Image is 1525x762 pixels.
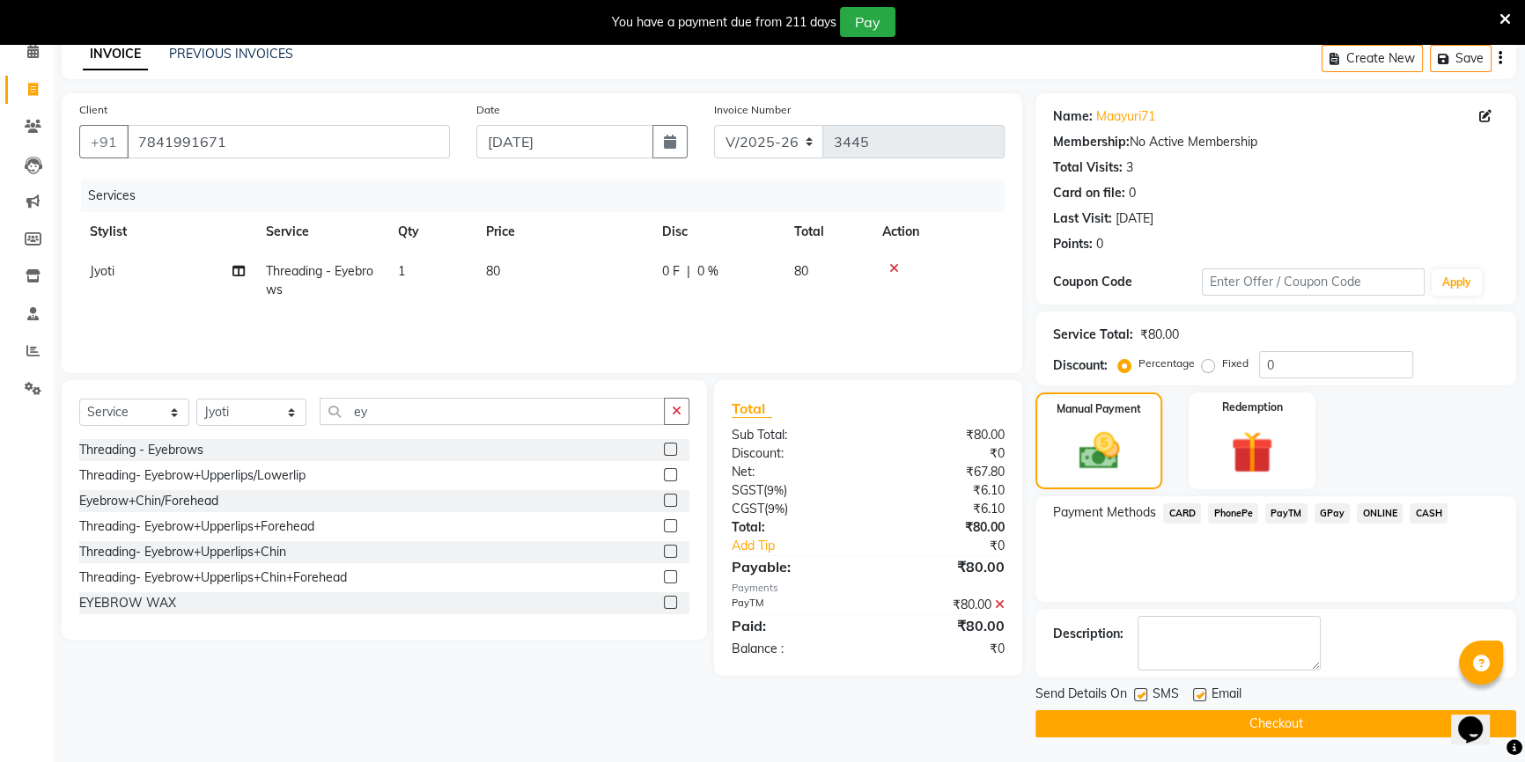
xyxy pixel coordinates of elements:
th: Qty [387,212,475,252]
label: Manual Payment [1057,401,1141,417]
span: Email [1212,685,1241,707]
div: Description: [1053,625,1123,643]
th: Service [255,212,387,252]
div: Sub Total: [718,426,868,444]
div: Total Visits: [1053,158,1123,177]
div: Threading- Eyebrow+Upperlips+Chin+Forehead [79,568,347,587]
div: ₹6.10 [868,500,1018,518]
span: CASH [1410,503,1448,524]
div: Balance : [718,640,868,658]
label: Percentage [1138,355,1195,371]
span: 80 [794,263,808,279]
span: 80 [486,263,500,279]
span: 9% [768,502,785,516]
div: Threading- Eyebrow+Upperlips+Chin [79,543,286,561]
div: 3 [1126,158,1133,177]
button: Create New [1322,45,1423,72]
div: Points: [1053,235,1093,253]
div: ₹0 [868,640,1018,658]
div: You have a payment due from 211 days [612,13,836,32]
label: Client [79,102,107,118]
span: Payment Methods [1053,503,1156,522]
div: [DATE] [1116,209,1153,228]
a: PREVIOUS INVOICES [169,46,293,62]
div: ₹80.00 [1140,326,1179,344]
div: Service Total: [1053,326,1133,344]
span: 1 [398,263,405,279]
div: Coupon Code [1053,273,1202,291]
div: Payable: [718,556,868,577]
div: ₹0 [893,537,1018,555]
div: ₹80.00 [868,518,1018,537]
input: Enter Offer / Coupon Code [1202,268,1425,296]
label: Invoice Number [714,102,791,118]
span: SMS [1153,685,1179,707]
div: Paid: [718,615,868,636]
input: Search by Name/Mobile/Email/Code [127,125,450,158]
div: Eyebrow+Chin/Forehead [79,492,218,510]
div: Discount: [1053,356,1108,375]
span: | [687,262,690,281]
div: Card on file: [1053,184,1125,202]
th: Total [784,212,872,252]
span: SGST [732,482,763,498]
span: PayTM [1265,503,1308,524]
a: Add Tip [718,537,894,555]
div: Discount: [718,444,868,463]
button: +91 [79,125,129,158]
div: Membership: [1053,133,1130,151]
div: ( ) [718,500,868,518]
span: Jyoti [90,263,114,279]
div: Last Visit: [1053,209,1112,228]
button: Pay [840,7,895,37]
span: ONLINE [1357,503,1403,524]
a: Maayuri71 [1096,107,1155,126]
div: ₹6.10 [868,481,1018,500]
span: Threading - Eyebrows [266,263,373,297]
th: Action [872,212,1005,252]
div: ₹80.00 [868,426,1018,444]
label: Fixed [1222,355,1249,371]
div: Services [81,180,1018,212]
span: CGST [732,501,764,517]
div: 0 [1129,184,1136,202]
span: Total [732,399,772,418]
button: Apply [1432,269,1482,296]
div: Payments [732,581,1006,596]
div: ₹80.00 [868,596,1018,614]
div: Threading - Eyebrows [79,441,203,459]
img: _gift.svg [1218,426,1286,479]
img: _cash.svg [1066,428,1132,474]
th: Stylist [79,212,255,252]
span: PhonePe [1208,503,1258,524]
span: 0 F [662,262,680,281]
div: Name: [1053,107,1093,126]
div: Threading- Eyebrow+Upperlips/Lowerlip [79,466,306,485]
div: Threading- Eyebrow+Upperlips+Forehead [79,517,314,536]
div: Total: [718,518,868,537]
iframe: chat widget [1451,692,1507,744]
div: 0 [1096,235,1103,253]
div: ₹67.80 [868,463,1018,481]
label: Date [476,102,500,118]
a: INVOICE [83,39,148,70]
div: Net: [718,463,868,481]
div: EYEBROW WAX [79,594,176,612]
div: ₹80.00 [868,556,1018,577]
th: Disc [652,212,784,252]
span: 9% [767,483,784,497]
div: No Active Membership [1053,133,1499,151]
span: CARD [1163,503,1201,524]
div: ₹0 [868,444,1018,463]
span: Send Details On [1035,685,1127,707]
div: ( ) [718,481,868,500]
div: PayTM [718,596,868,614]
span: GPay [1315,503,1351,524]
button: Checkout [1035,710,1516,737]
span: 0 % [697,262,718,281]
button: Save [1430,45,1492,72]
th: Price [475,212,652,252]
div: ₹80.00 [868,615,1018,636]
label: Redemption [1222,399,1283,415]
input: Search or Scan [320,398,665,425]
